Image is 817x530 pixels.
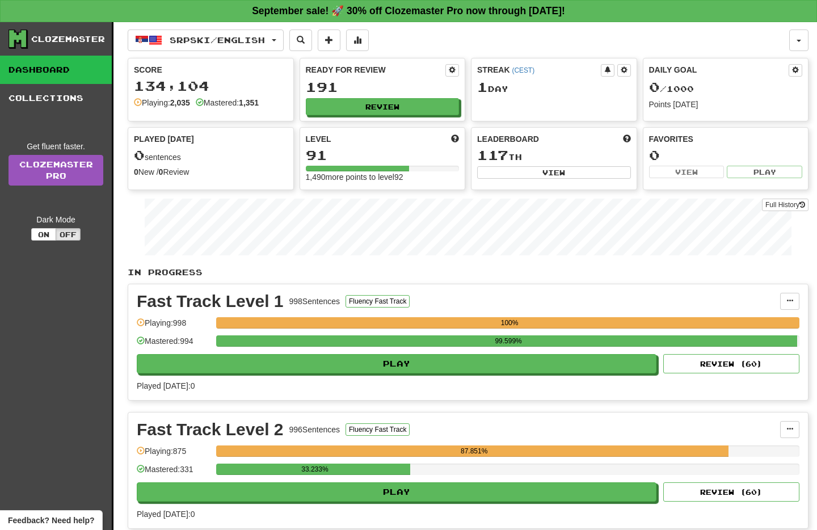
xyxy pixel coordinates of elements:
strong: 2,035 [170,98,190,107]
button: Add sentence to collection [318,30,340,51]
div: 33.233% [220,464,410,475]
div: Playing: [134,97,190,108]
div: 191 [306,80,460,94]
button: Review [306,98,460,115]
span: Played [DATE]: 0 [137,381,195,390]
button: Fluency Fast Track [346,295,410,308]
div: 87.851% [220,445,728,457]
div: Clozemaster [31,33,105,45]
span: Level [306,133,331,145]
div: Fast Track Level 2 [137,421,284,438]
span: 1 [477,79,488,95]
span: Score more points to level up [451,133,459,145]
div: Day [477,80,631,95]
button: More stats [346,30,369,51]
button: Review (60) [663,482,799,502]
span: 0 [649,79,660,95]
div: th [477,148,631,163]
strong: 0 [159,167,163,176]
button: On [31,228,56,241]
div: Mastered: 994 [137,335,210,354]
div: 0 [649,148,803,162]
div: Daily Goal [649,64,789,77]
div: Mastered: [196,97,259,108]
button: Full History [762,199,808,211]
div: 100% [220,317,799,329]
a: (CEST) [512,66,534,74]
button: Fluency Fast Track [346,423,410,436]
p: In Progress [128,267,808,278]
span: 117 [477,147,508,163]
div: Ready for Review [306,64,446,75]
button: Review (60) [663,354,799,373]
button: Play [137,482,656,502]
div: Mastered: 331 [137,464,210,482]
div: 99.599% [220,335,797,347]
div: Points [DATE] [649,99,803,110]
button: Off [56,228,81,241]
div: Score [134,64,288,75]
span: Played [DATE] [134,133,194,145]
strong: September sale! 🚀 30% off Clozemaster Pro now through [DATE]! [252,5,565,16]
div: Get fluent faster. [9,141,103,152]
div: Favorites [649,133,803,145]
button: View [649,166,725,178]
button: Play [727,166,802,178]
div: 1,490 more points to level 92 [306,171,460,183]
div: Streak [477,64,601,75]
span: / 1000 [649,84,694,94]
a: ClozemasterPro [9,155,103,186]
button: Search sentences [289,30,312,51]
div: 996 Sentences [289,424,340,435]
span: Leaderboard [477,133,539,145]
strong: 0 [134,167,138,176]
div: sentences [134,148,288,163]
div: Dark Mode [9,214,103,225]
span: Open feedback widget [8,515,94,526]
span: 0 [134,147,145,163]
button: Srpski/English [128,30,284,51]
div: New / Review [134,166,288,178]
div: 998 Sentences [289,296,340,307]
div: Playing: 998 [137,317,210,336]
span: Played [DATE]: 0 [137,510,195,519]
span: This week in points, UTC [623,133,631,145]
strong: 1,351 [239,98,259,107]
button: View [477,166,631,179]
button: Play [137,354,656,373]
div: 91 [306,148,460,162]
div: Playing: 875 [137,445,210,464]
div: Fast Track Level 1 [137,293,284,310]
span: Srpski / English [170,35,265,45]
div: 134,104 [134,79,288,93]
